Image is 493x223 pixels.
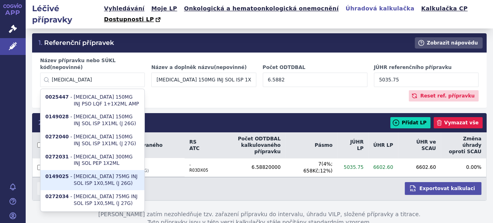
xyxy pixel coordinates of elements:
[40,73,145,87] input: ABASAGLAR nebo 0210171
[45,173,69,180] strong: 0149025
[441,132,486,158] th: Změna úhrady oproti SCAU
[39,119,44,126] span: 2.
[45,193,69,200] strong: 0272034
[409,90,479,101] button: Reset ref. přípravku
[182,3,341,14] a: Onkologická a hematoonkologická onemocnění
[213,132,286,158] th: Počet ODTDBAL kalkulovaného přípravku
[214,65,247,70] span: (nepovinné)
[368,158,398,176] td: 6602.60
[69,94,73,101] span: -
[285,132,337,158] th: Pásmo
[415,37,483,49] button: Zobrazit nápovědu
[69,193,73,200] span: -
[45,114,69,120] strong: 0149028
[337,132,368,158] th: JÚHR LP
[263,64,367,71] label: Počet ODTDBAL
[189,162,208,168] span: -
[45,134,69,140] strong: 0272040
[343,3,417,14] a: Úhradová kalkulačka
[285,158,337,176] td: 7 ( 4 %; 658 Kč; 12 %)
[26,3,101,25] h2: Léčivé přípravky
[337,158,368,176] td: 5035.75
[189,168,208,173] span: R03DX05
[104,16,154,22] span: Dostupnosti LP
[213,158,286,176] td: 6.58820000
[69,154,73,160] span: -
[151,64,256,71] label: Název a doplněk názvu
[41,150,144,170] li: [MEDICAL_DATA] 300MG INJ SOL PEP 1X2ML
[390,117,430,128] button: Přidat LP
[101,14,164,25] a: Dostupnosti LP
[398,158,441,176] td: 6602.60
[50,65,83,70] span: (nepovinné)
[185,132,213,158] th: RS ATC
[45,94,69,101] strong: 0025447
[41,130,144,150] li: [MEDICAL_DATA] 150MG INJ SOL ISP 1X1ML (J 27G)
[41,170,144,190] li: [MEDICAL_DATA] 75MG INJ SOL ISP 1X0,5ML (J 26G)
[41,91,144,111] li: [MEDICAL_DATA] 150MG INJ PSO LQF 1+1X2ML AMP
[39,39,114,47] h3: Referenční přípravek
[405,182,481,195] button: Exportovat kalkulaci
[39,118,109,127] h3: Výsledky kalkulace
[69,173,73,180] span: -
[374,73,479,87] input: 1927.21
[40,57,145,71] label: Název přípravku nebo SÚKL kód
[419,3,470,14] a: Kalkulačka CP
[149,3,179,14] a: Moje LP
[69,134,73,140] span: -
[101,3,147,14] a: Vyhledávání
[398,132,441,158] th: ÚHR ve SCAU
[45,154,69,160] strong: 0272031
[151,73,256,87] input: ABASAGLAR 100U/ML INJ SOL 10X3ML
[434,117,483,128] button: Vymazat vše
[263,73,367,87] input: 75
[41,190,144,210] li: [MEDICAL_DATA] 75MG INJ SOL ISP 1X0,5ML (J 27G)
[368,132,398,158] th: ÚHR LP
[41,110,144,130] li: [MEDICAL_DATA] 150MG INJ SOL ISP 1X1ML (J 26G)
[39,39,43,47] span: 1.
[69,114,73,120] span: -
[374,64,479,71] label: JÚHR referenčního přípravku
[466,164,481,170] span: 0.00 %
